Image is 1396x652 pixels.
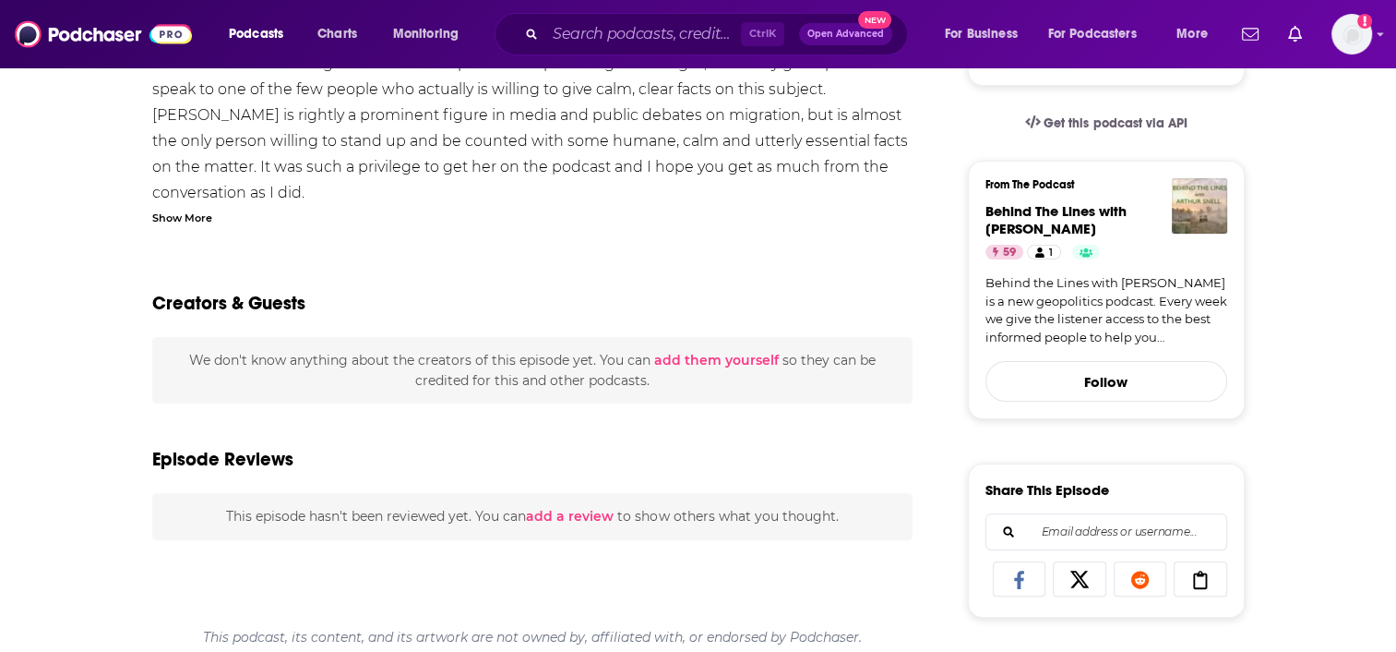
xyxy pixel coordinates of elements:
[1003,244,1016,262] span: 59
[799,23,892,45] button: Open AdvancedNew
[985,178,1212,191] h3: From The Podcast
[1281,18,1309,50] a: Show notifications dropdown
[1163,19,1231,49] button: open menu
[189,352,876,389] span: We don't know anything about the creators of this episode yet . You can so they can be credited f...
[1049,244,1053,262] span: 1
[152,448,293,471] h3: Episode Reviews
[945,21,1018,47] span: For Business
[380,19,483,49] button: open menu
[1044,115,1187,131] span: Get this podcast via API
[807,30,884,39] span: Open Advanced
[1010,101,1202,146] a: Get this podcast via API
[985,361,1227,402] button: Follow
[1174,561,1227,597] a: Copy Link
[1176,21,1208,47] span: More
[1235,18,1266,50] a: Show notifications dropdown
[985,202,1127,237] a: Behind The Lines with Arthur Snell
[1331,14,1372,54] span: Logged in as emmalongstaff
[858,11,891,29] span: New
[654,353,779,368] button: add them yourself
[545,19,741,49] input: Search podcasts, credits, & more...
[985,274,1227,346] a: Behind the Lines with [PERSON_NAME] is a new geopolitics podcast. Every week we give the listener...
[15,17,192,52] img: Podchaser - Follow, Share and Rate Podcasts
[985,245,1023,260] a: 59
[305,19,368,49] a: Charts
[993,561,1046,597] a: Share on Facebook
[1172,178,1227,234] img: Behind The Lines with Arthur Snell
[512,13,925,55] div: Search podcasts, credits, & more...
[1036,19,1163,49] button: open menu
[985,481,1109,499] h3: Share This Episode
[985,513,1227,550] div: Search followers
[1001,514,1211,549] input: Email address or username...
[741,22,784,46] span: Ctrl K
[932,19,1041,49] button: open menu
[1048,21,1137,47] span: For Podcasters
[1357,14,1372,29] svg: Add a profile image
[1027,245,1060,260] a: 1
[216,19,307,49] button: open menu
[1331,14,1372,54] button: Show profile menu
[1114,561,1167,597] a: Share on Reddit
[1053,561,1106,597] a: Share on X/Twitter
[526,506,614,526] button: add a review
[226,508,838,525] span: This episode hasn't been reviewed yet. You can to show others what you thought.
[393,21,459,47] span: Monitoring
[317,21,357,47] span: Charts
[152,292,305,315] h2: Creators & Guests
[1331,14,1372,54] img: User Profile
[229,21,283,47] span: Podcasts
[985,202,1127,237] span: Behind The Lines with [PERSON_NAME]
